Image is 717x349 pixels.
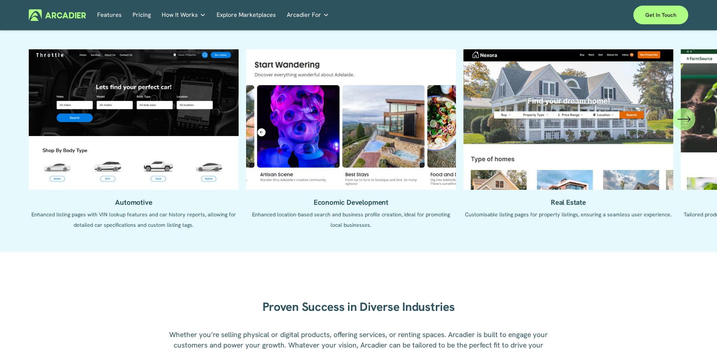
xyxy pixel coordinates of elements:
a: folder dropdown [287,9,329,21]
a: folder dropdown [162,9,206,21]
a: Pricing [133,9,151,21]
strong: Proven Success in Diverse Industries [263,299,454,315]
iframe: Chat Widget [680,313,717,349]
img: Arcadier [29,9,86,21]
span: How It Works [162,10,198,20]
a: Get in touch [633,6,688,24]
a: Explore Marketplaces [217,9,276,21]
span: Arcadier For [287,10,321,20]
div: Widget chat [680,313,717,349]
a: Features [97,9,122,21]
button: Next [673,108,695,130]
